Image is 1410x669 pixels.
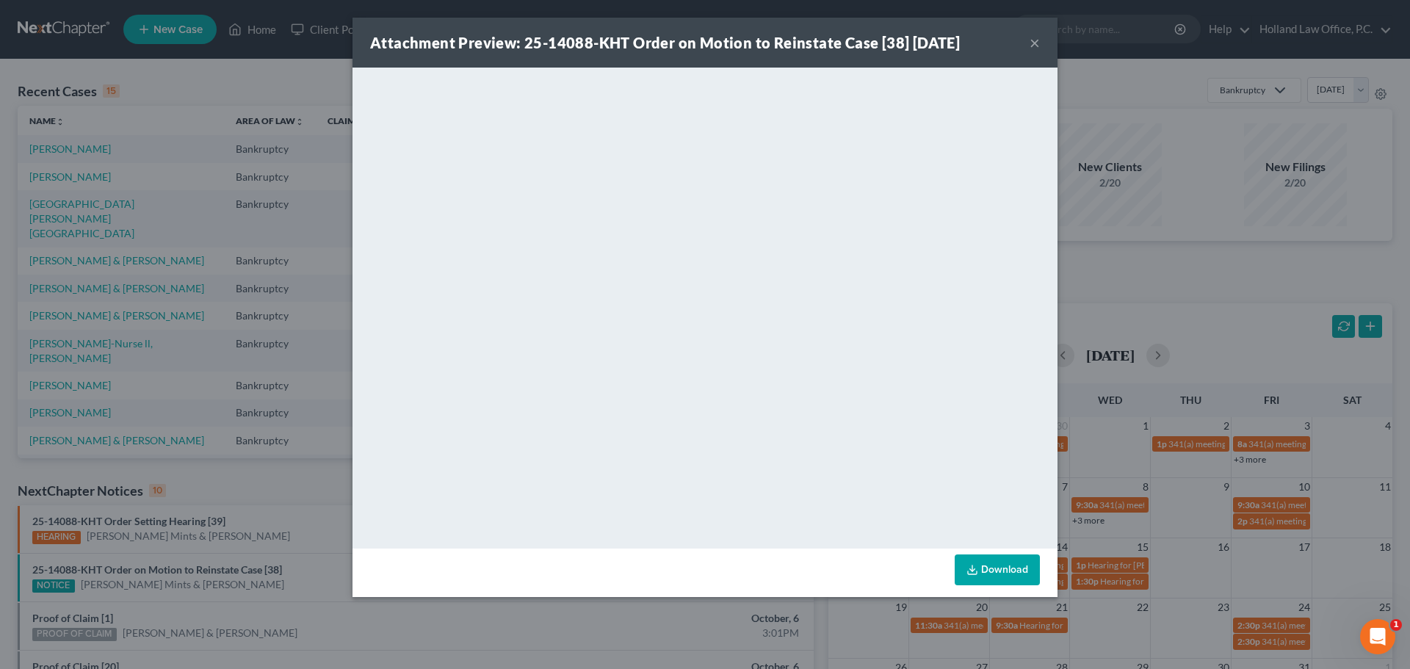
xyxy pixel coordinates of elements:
strong: Attachment Preview: 25-14088-KHT Order on Motion to Reinstate Case [38] [DATE] [370,34,960,51]
span: 1 [1390,619,1402,631]
a: Download [955,554,1040,585]
iframe: <object ng-attr-data='[URL][DOMAIN_NAME]' type='application/pdf' width='100%' height='650px'></ob... [352,68,1057,545]
button: × [1030,34,1040,51]
iframe: Intercom live chat [1360,619,1395,654]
